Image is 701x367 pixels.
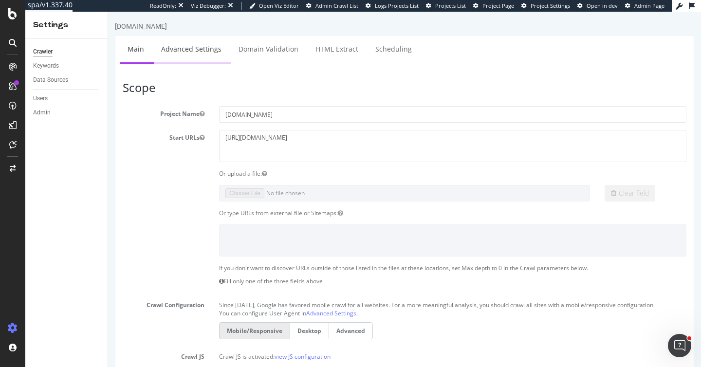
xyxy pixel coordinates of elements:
label: Start URLs [7,118,104,130]
button: Project Name [92,98,96,106]
a: Users [33,93,101,104]
a: Project Settings [521,2,570,10]
textarea: [URL][DOMAIN_NAME] [111,118,578,150]
label: Project Name [7,94,104,106]
a: Advanced Settings [198,297,248,306]
a: HTML Extract [200,24,258,51]
p: If you don't want to discover URLs outside of those listed in the files at these locations, set M... [111,252,578,260]
span: Admin Page [634,2,664,9]
div: ReadOnly: [150,2,176,10]
a: Logs Projects List [366,2,419,10]
h3: Scope [15,70,578,82]
div: Settings [33,19,100,31]
label: Advanced [221,311,265,328]
a: Project Page [473,2,514,10]
a: Admin Crawl List [306,2,358,10]
div: Admin [33,108,51,118]
label: Crawl JS [7,337,104,349]
a: Open in dev [577,2,618,10]
a: Keywords [33,61,101,71]
a: view JS configuration [166,341,222,349]
p: Fill only one of the three fields above [111,265,578,274]
a: Scheduling [260,24,311,51]
a: Projects List [426,2,466,10]
a: Advanced Settings [46,24,121,51]
div: Or upload a file: [104,158,586,166]
p: Since [DATE], Google has favored mobile crawl for all websites. For a more meaningful analysis, y... [111,286,578,297]
a: Main [12,24,43,51]
label: Desktop [182,311,221,328]
div: Crawler [33,47,53,57]
p: Crawl JS is activated: [111,337,578,349]
div: Viz Debugger: [191,2,226,10]
a: Open Viz Editor [249,2,299,10]
span: Project Settings [531,2,570,9]
span: Admin Crawl List [315,2,358,9]
iframe: Intercom live chat [668,334,691,357]
a: Domain Validation [123,24,198,51]
div: Keywords [33,61,59,71]
div: Data Sources [33,75,68,85]
div: [DOMAIN_NAME] [7,10,59,19]
p: You can configure User Agent in . [111,297,578,306]
label: Mobile/Responsive [111,311,182,328]
span: Logs Projects List [375,2,419,9]
a: Crawler [33,47,101,57]
span: Projects List [435,2,466,9]
a: Data Sources [33,75,101,85]
span: Open in dev [587,2,618,9]
a: Admin [33,108,101,118]
div: Or type URLs from external file or Sitemaps: [104,197,586,205]
span: Project Page [482,2,514,9]
a: Admin Page [625,2,664,10]
span: Open Viz Editor [259,2,299,9]
div: Users [33,93,48,104]
label: Crawl Configuration [7,286,104,297]
button: Start URLs [92,122,96,130]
